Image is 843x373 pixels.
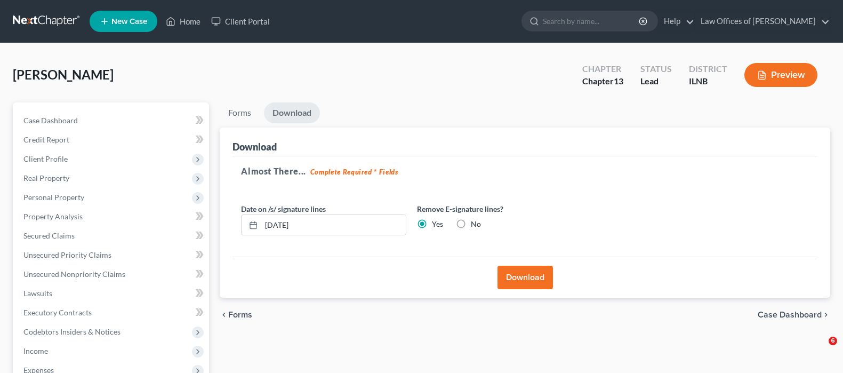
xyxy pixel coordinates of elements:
button: chevron_left Forms [220,311,267,319]
span: Case Dashboard [23,116,78,125]
div: Chapter [582,63,623,75]
a: Help [659,12,694,31]
span: Secured Claims [23,231,75,240]
a: Property Analysis [15,207,209,226]
a: Law Offices of [PERSON_NAME] [695,12,830,31]
span: 6 [829,337,837,345]
div: District [689,63,727,75]
a: Download [264,102,320,123]
span: New Case [111,18,147,26]
div: ILNB [689,75,727,88]
a: Home [160,12,206,31]
a: Executory Contracts [15,303,209,322]
span: 13 [614,76,623,86]
span: Case Dashboard [758,311,822,319]
strong: Complete Required * Fields [310,168,398,176]
input: MM/DD/YYYY [261,215,406,235]
span: Real Property [23,173,69,182]
label: Remove E-signature lines? [417,203,582,215]
div: Lead [640,75,672,88]
span: Income [23,346,48,355]
span: Client Profile [23,154,68,163]
i: chevron_left [220,311,228,319]
a: Lawsuits [15,284,209,303]
button: Preview [744,63,817,87]
label: No [471,219,481,229]
i: chevron_right [822,311,830,319]
span: Unsecured Priority Claims [23,250,111,259]
span: Executory Contracts [23,308,92,317]
a: Case Dashboard chevron_right [758,311,830,319]
span: Unsecured Nonpriority Claims [23,269,125,279]
span: Forms [228,311,252,319]
span: Personal Property [23,193,84,202]
iframe: Intercom live chat [807,337,832,362]
div: Chapter [582,75,623,88]
h5: Almost There... [241,165,809,178]
span: Lawsuits [23,289,52,298]
a: Secured Claims [15,226,209,245]
span: [PERSON_NAME] [13,67,114,82]
a: Forms [220,102,260,123]
button: Download [497,266,553,289]
span: Property Analysis [23,212,83,221]
a: Unsecured Nonpriority Claims [15,265,209,284]
span: Codebtors Insiders & Notices [23,327,121,336]
a: Unsecured Priority Claims [15,245,209,265]
label: Yes [432,219,443,229]
a: Case Dashboard [15,111,209,130]
span: Credit Report [23,135,69,144]
a: Client Portal [206,12,275,31]
div: Download [232,140,277,153]
input: Search by name... [543,11,640,31]
div: Status [640,63,672,75]
a: Credit Report [15,130,209,149]
label: Date on /s/ signature lines [241,203,326,215]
